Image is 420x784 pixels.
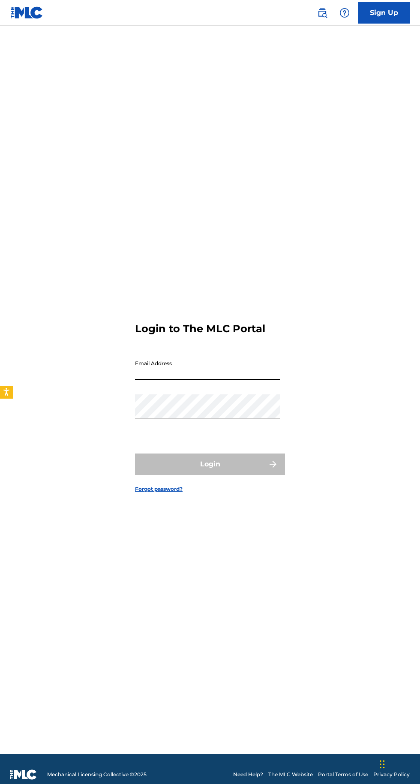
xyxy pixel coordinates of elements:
[336,4,353,21] div: Help
[135,322,265,335] h3: Login to The MLC Portal
[358,2,410,24] a: Sign Up
[377,743,420,784] iframe: Chat Widget
[380,751,385,777] div: Drag
[268,771,313,778] a: The MLC Website
[339,8,350,18] img: help
[47,771,147,778] span: Mechanical Licensing Collective © 2025
[10,6,43,19] img: MLC Logo
[318,771,368,778] a: Portal Terms of Use
[317,8,327,18] img: search
[135,485,183,493] a: Forgot password?
[314,4,331,21] a: Public Search
[10,769,37,780] img: logo
[233,771,263,778] a: Need Help?
[373,771,410,778] a: Privacy Policy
